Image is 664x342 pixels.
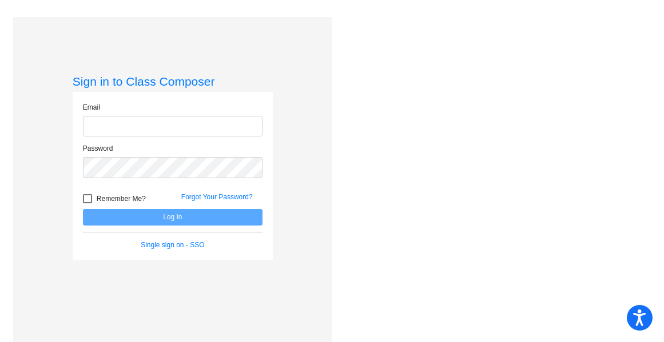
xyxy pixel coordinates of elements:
label: Password [83,143,113,154]
h3: Sign in to Class Composer [73,74,273,88]
span: Remember Me? [97,192,146,206]
button: Log In [83,209,263,226]
a: Forgot Your Password? [181,193,253,201]
label: Email [83,102,100,112]
a: Single sign on - SSO [141,241,204,249]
